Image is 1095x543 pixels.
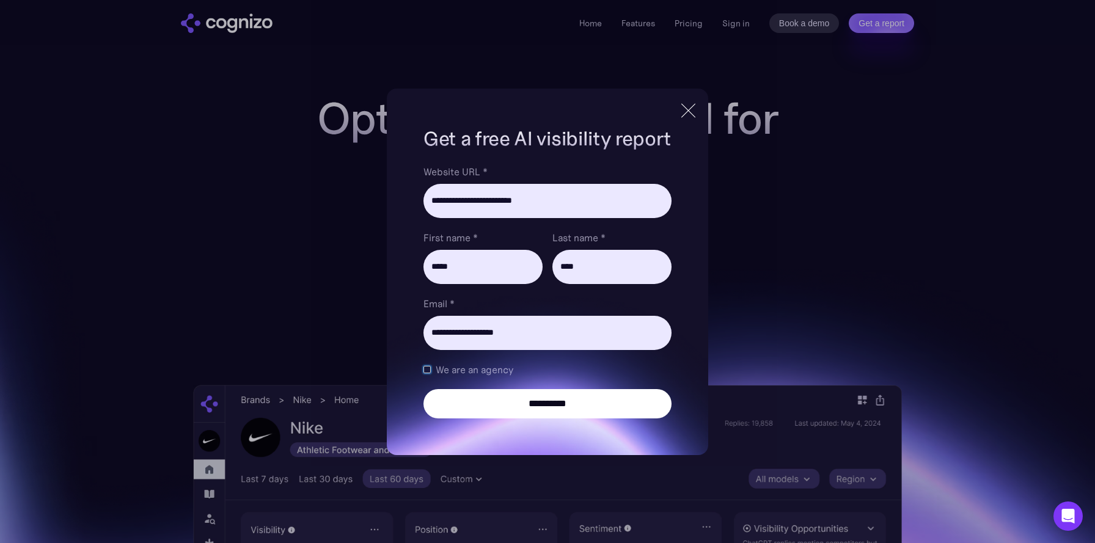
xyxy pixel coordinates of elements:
[552,230,672,245] label: Last name *
[1053,501,1083,531] div: Open Intercom Messenger
[423,125,672,152] h1: Get a free AI visibility report
[423,164,672,179] label: Website URL *
[423,230,543,245] label: First name *
[423,164,672,418] form: Brand Report Form
[436,362,513,377] span: We are an agency
[423,296,672,311] label: Email *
